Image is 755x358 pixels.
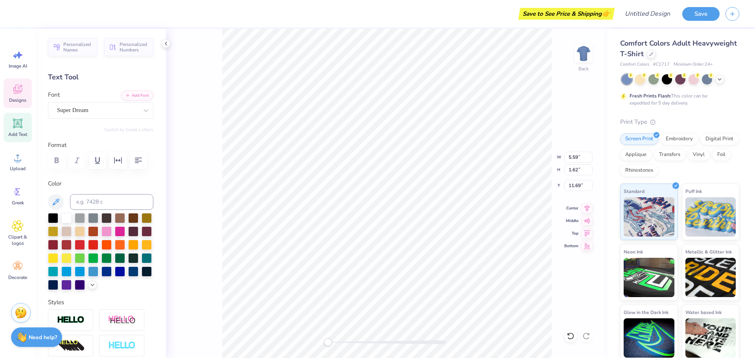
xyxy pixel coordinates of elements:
[564,218,578,224] span: Middle
[520,8,613,20] div: Save to See Price & Shipping
[120,42,149,53] span: Personalized Numbers
[9,63,27,69] span: Image AI
[104,127,153,133] button: Switch to Greek Letters
[602,9,610,18] span: 👉
[630,92,726,106] div: This color can be expedited for 5 day delivery.
[624,318,674,358] img: Glow in the Dark Ink
[5,234,31,246] span: Clipart & logos
[685,318,736,358] img: Water based Ink
[48,90,60,99] label: Font
[578,65,589,72] div: Back
[674,61,713,68] span: Minimum Order: 24 +
[685,197,736,237] img: Puff Ink
[57,316,85,325] img: Stroke
[624,248,643,256] span: Neon Ink
[10,165,26,172] span: Upload
[576,46,591,61] img: Back
[620,61,649,68] span: Comfort Colors
[57,340,85,352] img: 3D Illusion
[700,133,738,145] div: Digital Print
[624,258,674,297] img: Neon Ink
[685,308,722,316] span: Water based Ink
[624,308,668,316] span: Glow in the Dark Ink
[630,93,671,99] strong: Fresh Prints Flash:
[653,61,670,68] span: # C1717
[661,133,698,145] div: Embroidery
[48,298,64,307] label: Styles
[108,315,136,325] img: Shadow
[70,194,153,210] input: e.g. 7428 c
[564,205,578,211] span: Center
[624,187,645,195] span: Standard
[685,248,732,256] span: Metallic & Glitter Ink
[324,338,332,346] div: Accessibility label
[564,243,578,249] span: Bottom
[564,230,578,237] span: Top
[9,97,26,103] span: Designs
[620,117,739,127] div: Print Type
[8,274,27,281] span: Decorate
[620,39,737,59] span: Comfort Colors Adult Heavyweight T-Shirt
[48,179,153,188] label: Color
[48,141,153,150] label: Format
[685,258,736,297] img: Metallic & Glitter Ink
[12,200,24,206] span: Greek
[8,131,27,138] span: Add Text
[688,149,710,161] div: Vinyl
[682,7,720,21] button: Save
[108,341,136,350] img: Negative Space
[685,187,702,195] span: Puff Ink
[48,38,97,56] button: Personalized Names
[63,42,92,53] span: Personalized Names
[48,72,153,83] div: Text Tool
[620,133,658,145] div: Screen Print
[712,149,731,161] div: Foil
[104,38,153,56] button: Personalized Numbers
[620,149,652,161] div: Applique
[654,149,685,161] div: Transfers
[121,90,153,101] button: Add Font
[620,165,658,176] div: Rhinestones
[624,197,674,237] img: Standard
[29,334,57,341] strong: Need help?
[619,6,676,22] input: Untitled Design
